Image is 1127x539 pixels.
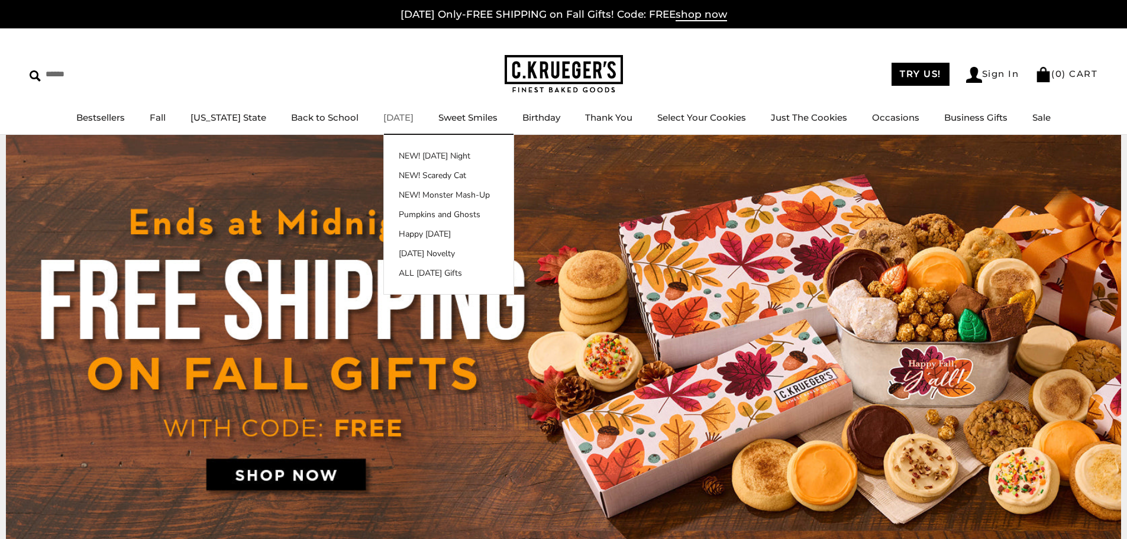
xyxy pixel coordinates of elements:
a: Select Your Cookies [657,112,746,123]
span: shop now [676,8,727,21]
a: Just The Cookies [771,112,847,123]
a: Thank You [585,112,632,123]
a: [DATE] Novelty [384,247,514,260]
a: Birthday [522,112,560,123]
a: Sale [1032,112,1051,123]
a: [DATE] Only-FREE SHIPPING on Fall Gifts! Code: FREEshop now [401,8,727,21]
img: Account [966,67,982,83]
img: C.KRUEGER'S [505,55,623,93]
a: Back to School [291,112,359,123]
img: Search [30,70,41,82]
a: Business Gifts [944,112,1007,123]
iframe: Sign Up via Text for Offers [9,494,122,530]
a: Occasions [872,112,919,123]
a: Sweet Smiles [438,112,498,123]
a: Sign In [966,67,1019,83]
img: Bag [1035,67,1051,82]
a: Pumpkins and Ghosts [384,208,514,221]
a: NEW! Monster Mash-Up [384,189,514,201]
span: 0 [1055,68,1063,79]
a: Bestsellers [76,112,125,123]
a: TRY US! [892,63,950,86]
a: NEW! Scaredy Cat [384,169,514,182]
a: Fall [150,112,166,123]
a: [DATE] [383,112,414,123]
a: NEW! [DATE] Night [384,150,514,162]
a: Happy [DATE] [384,228,514,240]
input: Search [30,65,170,83]
a: (0) CART [1035,68,1097,79]
a: ALL [DATE] Gifts [384,267,514,279]
a: [US_STATE] State [190,112,266,123]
